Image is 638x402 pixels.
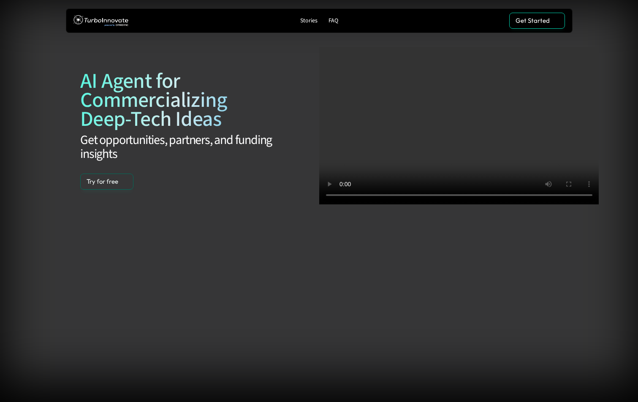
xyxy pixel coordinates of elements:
[297,15,321,27] a: Stories
[509,13,565,29] a: Get Started
[325,15,342,27] a: FAQ
[329,17,338,24] p: FAQ
[516,17,550,24] p: Get Started
[300,17,318,24] p: Stories
[73,13,128,29] img: TurboInnovate Logo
